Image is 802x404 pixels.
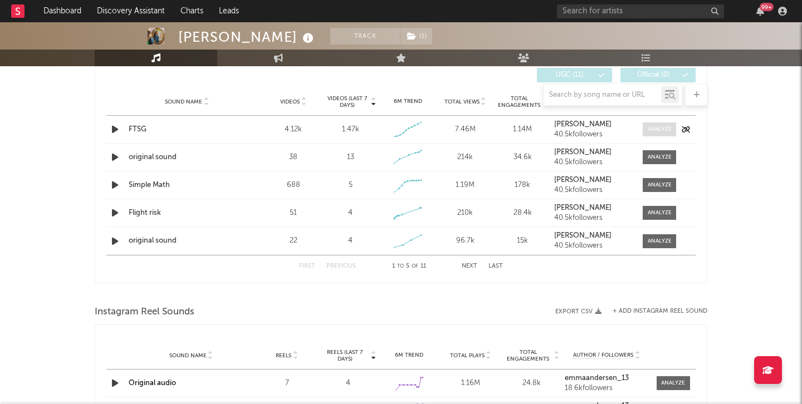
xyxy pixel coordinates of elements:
strong: [PERSON_NAME] [554,176,612,184]
button: Track [330,28,400,45]
span: Instagram Reel Sounds [95,306,194,319]
button: + Add Instagram Reel Sound [613,308,707,314]
div: 4 [348,208,353,219]
button: (1) [400,28,432,45]
div: 4.12k [267,124,319,135]
button: Next [462,263,477,269]
strong: [PERSON_NAME] [554,204,612,211]
div: 178k [497,180,549,191]
div: 7.46M [439,124,491,135]
strong: [PERSON_NAME] [554,232,612,239]
a: original sound [129,152,245,163]
div: 4 [320,378,376,389]
a: [PERSON_NAME] [554,176,632,184]
span: Total Engagements [504,349,553,362]
span: ( 1 ) [400,28,433,45]
div: 28.4k [497,208,549,219]
strong: [PERSON_NAME] [554,149,612,156]
button: Official(0) [620,68,696,82]
div: 1.16M [443,378,498,389]
div: 13 [347,152,354,163]
a: [PERSON_NAME] [554,204,632,212]
a: emmaandersen_13 [565,375,648,382]
a: Flight risk [129,208,245,219]
a: [PERSON_NAME] [554,149,632,156]
button: Export CSV [555,308,601,315]
div: 4 [348,235,353,247]
button: UGC(11) [537,68,612,82]
span: Official ( 0 ) [628,72,679,78]
div: + Add Instagram Reel Sound [601,308,707,314]
a: Original audio [129,380,176,387]
div: 1.14M [497,124,549,135]
div: [PERSON_NAME] [178,28,316,46]
a: original sound [129,235,245,247]
div: 5 [349,180,353,191]
span: Total Plays [450,352,485,359]
div: 51 [267,208,319,219]
div: 1 5 11 [378,260,439,273]
div: 24.8k [504,378,560,389]
button: 99+ [756,7,764,16]
div: 6M Trend [382,351,437,359]
a: [PERSON_NAME] [554,121,632,129]
div: 22 [267,235,319,247]
div: 1.47k [342,124,359,135]
span: Author / Followers [573,352,633,359]
div: 96.7k [439,235,491,247]
div: 18.6k followers [565,385,648,392]
span: Reels (last 7 days) [320,349,369,362]
button: Last [488,263,503,269]
button: First [299,263,315,269]
div: 40.5k followers [554,214,632,222]
a: [PERSON_NAME] [554,232,632,240]
input: Search for artists [557,4,724,18]
span: Sound Name [169,352,207,359]
div: 688 [267,180,319,191]
strong: emmaandersen_13 [565,375,629,382]
strong: [PERSON_NAME] [554,121,612,128]
span: Reels [276,352,291,359]
div: 1.19M [439,180,491,191]
div: 34.6k [497,152,549,163]
div: 40.5k followers [554,186,632,194]
button: Previous [326,263,356,269]
div: 40.5k followers [554,242,632,250]
div: 40.5k followers [554,131,632,139]
div: 40.5k followers [554,159,632,166]
div: 214k [439,152,491,163]
span: UGC ( 11 ) [544,72,595,78]
div: 99 + [760,3,774,11]
div: 15k [497,235,549,247]
div: 38 [267,152,319,163]
div: 7 [259,378,315,389]
span: of [412,264,418,269]
div: 210k [439,208,491,219]
input: Search by song name or URL [544,91,661,100]
a: Simple Math [129,180,245,191]
span: to [397,264,404,269]
a: FTSG [129,124,245,135]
